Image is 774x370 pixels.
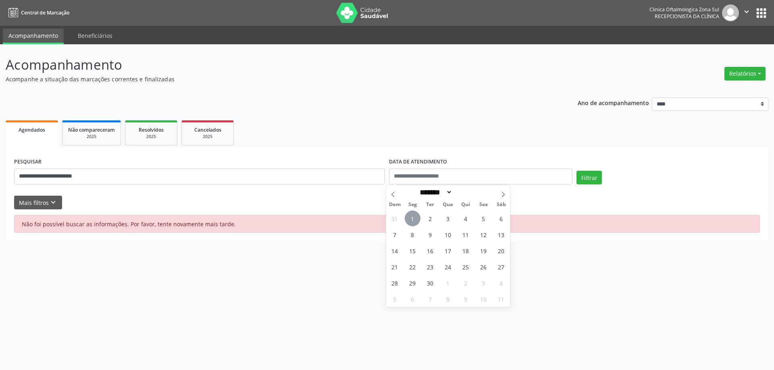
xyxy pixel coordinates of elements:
p: Acompanhe a situação das marcações correntes e finalizadas [6,75,539,83]
span: Outubro 1, 2025 [440,275,456,291]
button:  [739,4,754,21]
span: Setembro 28, 2025 [387,275,403,291]
span: Setembro 19, 2025 [476,243,491,258]
span: Qua [439,202,457,207]
span: Outubro 6, 2025 [405,291,420,307]
span: Setembro 26, 2025 [476,259,491,275]
p: Ano de acompanhamento [578,97,649,107]
span: Outubro 8, 2025 [440,291,456,307]
span: Central de Marcação [21,9,69,16]
span: Outubro 11, 2025 [493,291,509,307]
span: Setembro 18, 2025 [458,243,474,258]
span: Outubro 5, 2025 [387,291,403,307]
span: Sex [474,202,492,207]
span: Setembro 4, 2025 [458,211,474,226]
span: Outubro 4, 2025 [493,275,509,291]
span: Recepcionista da clínica [655,13,719,20]
span: Resolvidos [139,126,164,133]
span: Não compareceram [68,126,115,133]
div: 2025 [68,134,115,140]
span: Setembro 23, 2025 [422,259,438,275]
select: Month [417,188,453,196]
span: Setembro 13, 2025 [493,227,509,242]
span: Setembro 1, 2025 [405,211,420,226]
button: Mais filtroskeyboard_arrow_down [14,196,62,210]
span: Setembro 24, 2025 [440,259,456,275]
div: Não foi possível buscar as informações. Por favor, tente novamente mais tarde. [14,215,760,233]
div: 2025 [187,134,228,140]
span: Qui [457,202,474,207]
span: Outubro 2, 2025 [458,275,474,291]
i: keyboard_arrow_down [49,198,58,207]
label: PESQUISAR [14,156,42,168]
label: DATA DE ATENDIMENTO [389,156,447,168]
span: Setembro 5, 2025 [476,211,491,226]
span: Setembro 30, 2025 [422,275,438,291]
span: Setembro 20, 2025 [493,243,509,258]
span: Sáb [492,202,510,207]
span: Setembro 8, 2025 [405,227,420,242]
span: Outubro 9, 2025 [458,291,474,307]
span: Seg [404,202,421,207]
span: Setembro 17, 2025 [440,243,456,258]
span: Setembro 12, 2025 [476,227,491,242]
span: Ter [421,202,439,207]
span: Setembro 27, 2025 [493,259,509,275]
span: Agendados [19,126,45,133]
span: Setembro 25, 2025 [458,259,474,275]
div: Clinica Oftalmologica Zona Sul [649,6,719,13]
a: Central de Marcação [6,6,69,19]
span: Setembro 14, 2025 [387,243,403,258]
span: Setembro 16, 2025 [422,243,438,258]
button: Filtrar [576,171,602,184]
span: Setembro 15, 2025 [405,243,420,258]
p: Acompanhamento [6,55,539,75]
span: Setembro 21, 2025 [387,259,403,275]
span: Setembro 2, 2025 [422,211,438,226]
div: 2025 [131,134,171,140]
span: Setembro 29, 2025 [405,275,420,291]
a: Beneficiários [72,29,118,43]
span: Dom [386,202,404,207]
input: Year [452,188,479,196]
i:  [742,7,751,16]
span: Setembro 22, 2025 [405,259,420,275]
span: Setembro 7, 2025 [387,227,403,242]
a: Acompanhamento [3,29,64,44]
span: Setembro 11, 2025 [458,227,474,242]
span: Setembro 6, 2025 [493,211,509,226]
img: img [722,4,739,21]
button: apps [754,6,768,20]
span: Outubro 10, 2025 [476,291,491,307]
span: Agosto 31, 2025 [387,211,403,226]
span: Setembro 10, 2025 [440,227,456,242]
span: Outubro 7, 2025 [422,291,438,307]
span: Setembro 3, 2025 [440,211,456,226]
span: Cancelados [194,126,221,133]
button: Relatórios [724,67,766,81]
span: Outubro 3, 2025 [476,275,491,291]
span: Setembro 9, 2025 [422,227,438,242]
